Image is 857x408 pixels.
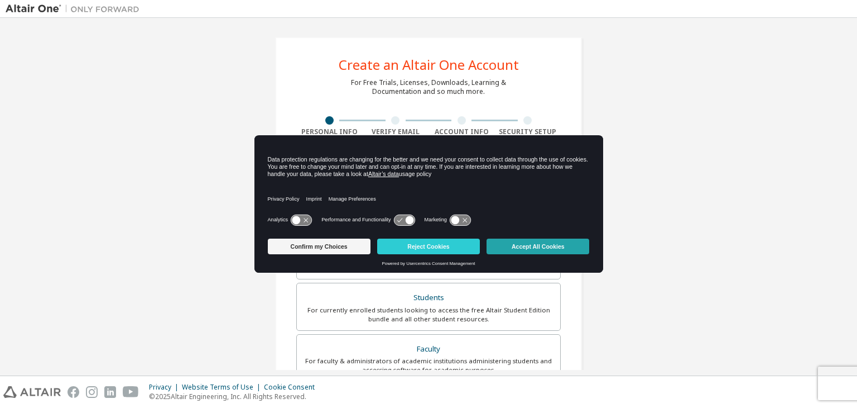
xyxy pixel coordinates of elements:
[296,127,363,136] div: Personal Info
[304,341,553,357] div: Faculty
[3,386,61,398] img: altair_logo.svg
[6,3,145,15] img: Altair One
[339,58,519,72] div: Create an Altair One Account
[86,386,98,398] img: instagram.svg
[304,290,553,306] div: Students
[123,386,139,398] img: youtube.svg
[363,127,429,136] div: Verify Email
[104,386,116,398] img: linkedin.svg
[68,386,79,398] img: facebook.svg
[304,306,553,324] div: For currently enrolled students looking to access the free Altair Student Edition bundle and all ...
[304,357,553,374] div: For faculty & administrators of academic institutions administering students and accessing softwa...
[149,383,182,392] div: Privacy
[149,392,321,401] p: © 2025 Altair Engineering, Inc. All Rights Reserved.
[495,127,561,136] div: Security Setup
[182,383,264,392] div: Website Terms of Use
[351,78,506,96] div: For Free Trials, Licenses, Downloads, Learning & Documentation and so much more.
[428,127,495,136] div: Account Info
[264,383,321,392] div: Cookie Consent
